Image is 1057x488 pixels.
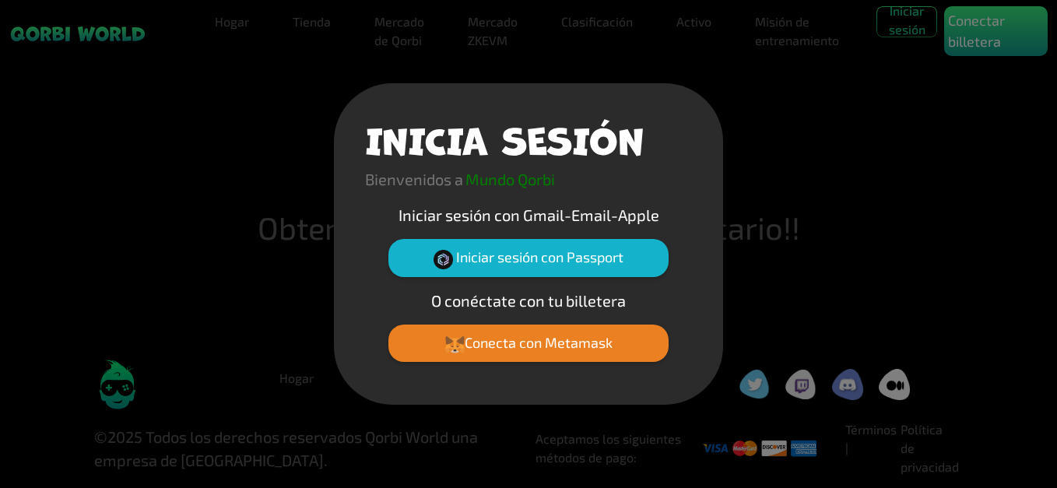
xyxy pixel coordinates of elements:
[365,167,463,191] p: Bienvenidos a
[456,248,623,265] font: Iniciar sesión con Passport
[388,239,669,276] button: Iniciar sesión con Passport
[365,114,644,161] h1: INICIA SESIÓN
[465,167,555,191] p: Mundo Qorbi
[434,250,453,269] img: Logotipo del pasaporte
[365,289,692,312] p: O conéctate con tu billetera
[365,203,692,226] p: Iniciar sesión con Gmail-Email-Apple
[465,334,613,351] font: Conecta con Metamask
[388,325,669,362] button: Conecta con Metamask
